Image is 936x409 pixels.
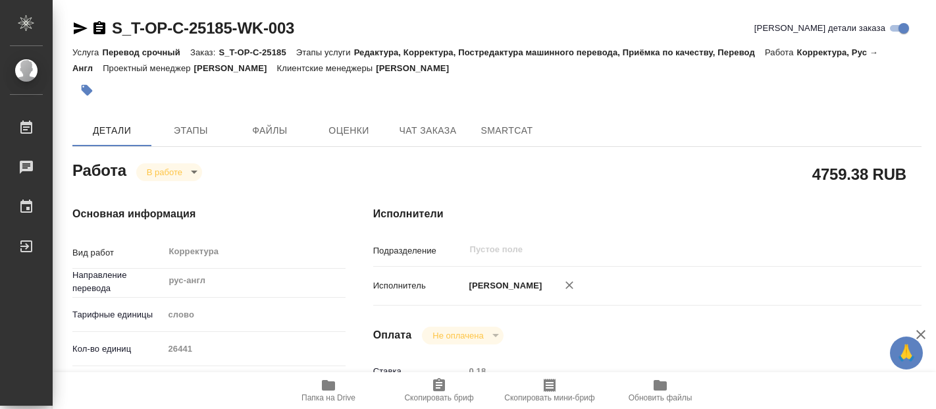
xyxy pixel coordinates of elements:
p: Услуга [72,47,102,57]
p: Этапы услуги [296,47,354,57]
span: [PERSON_NAME] детали заказа [754,22,885,35]
p: Заказ: [190,47,219,57]
p: Перевод срочный [102,47,190,57]
div: слово [163,304,346,326]
h2: 4759.38 RUB [812,163,906,185]
p: Работа [765,47,797,57]
p: Тарифные единицы [72,308,163,321]
button: Скопировать мини-бриф [494,372,605,409]
p: [PERSON_NAME] [465,279,542,292]
p: Подразделение [373,244,465,258]
span: Скопировать бриф [404,393,473,402]
p: Вид работ [72,246,163,259]
button: Не оплачена [429,330,487,341]
button: Скопировать бриф [384,372,494,409]
span: Скопировать мини-бриф [504,393,594,402]
span: Оценки [317,123,380,139]
button: Папка на Drive [273,372,384,409]
p: Клиентские менеджеры [277,63,377,73]
button: Добавить тэг [72,76,101,105]
p: Ставка [373,365,465,378]
button: Скопировать ссылку для ЯМессенджера [72,20,88,36]
span: Файлы [238,123,301,139]
span: SmartCat [475,123,538,139]
button: Скопировать ссылку [91,20,107,36]
div: В работе [136,163,202,181]
h4: Основная информация [72,206,321,222]
p: Направление перевода [72,269,163,295]
div: В работе [422,327,503,344]
input: Пустое поле [163,339,346,358]
a: S_T-OP-C-25185-WK-003 [112,19,294,37]
span: Обновить файлы [629,393,692,402]
p: S_T-OP-C-25185 [219,47,296,57]
button: В работе [143,167,186,178]
p: [PERSON_NAME] [194,63,277,73]
p: [PERSON_NAME] [376,63,459,73]
h4: Оплата [373,327,412,343]
h4: Исполнители [373,206,922,222]
input: Пустое поле [469,242,845,258]
span: Чат заказа [396,123,459,139]
span: Детали [80,123,143,139]
p: Редактура, Корректура, Постредактура машинного перевода, Приёмка по качеству, Перевод [354,47,765,57]
span: Папка на Drive [301,393,355,402]
button: Обновить файлы [605,372,715,409]
p: Кол-во единиц [72,342,163,356]
input: Пустое поле [465,362,876,381]
span: Этапы [159,123,222,139]
span: 🙏 [895,339,918,367]
p: Исполнитель [373,279,465,292]
p: Проектный менеджер [103,63,194,73]
button: 🙏 [890,337,923,369]
button: Удалить исполнителя [555,271,584,300]
h2: Работа [72,157,126,181]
